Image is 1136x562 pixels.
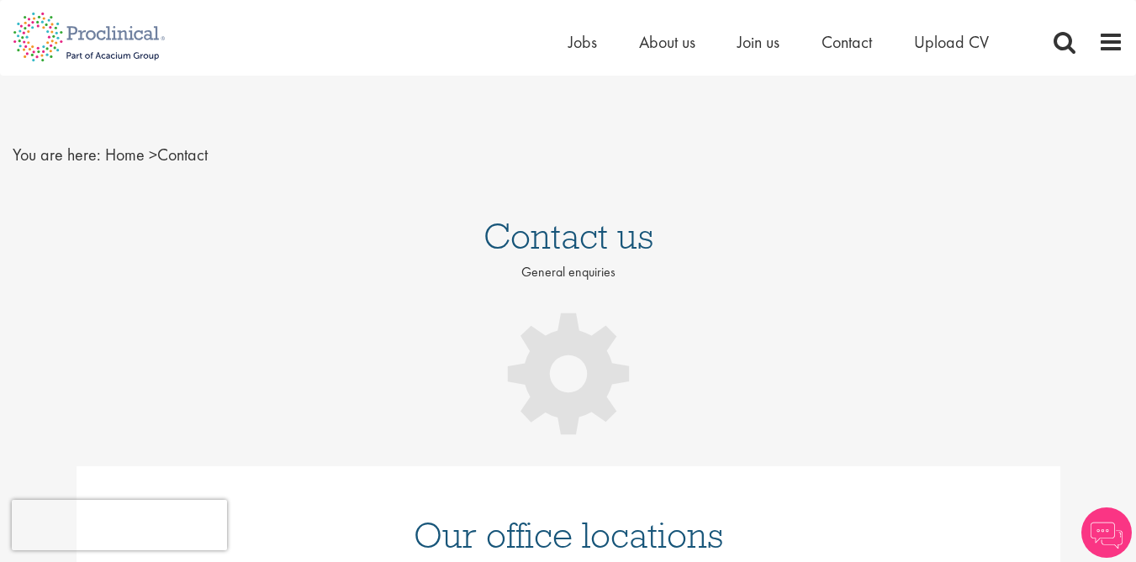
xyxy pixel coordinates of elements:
span: You are here: [13,144,101,165]
a: breadcrumb link to Home [105,144,145,165]
iframe: reCAPTCHA [12,500,227,550]
span: > [149,144,157,165]
img: Chatbot [1081,507,1132,558]
a: Contact [822,31,872,53]
a: Upload CV [914,31,989,53]
h1: Our office locations [102,517,1035,554]
span: Contact [105,144,208,165]
a: Join us [737,31,779,53]
a: About us [639,31,695,53]
a: Jobs [568,31,597,53]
